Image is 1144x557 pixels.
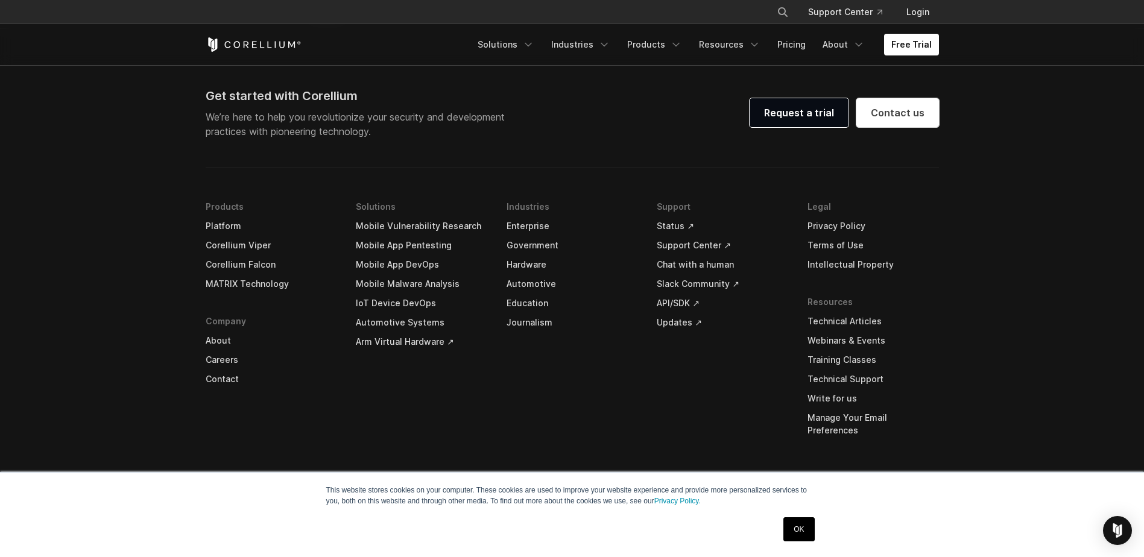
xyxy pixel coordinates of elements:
[206,350,337,370] a: Careers
[470,34,939,55] div: Navigation Menu
[1103,516,1132,545] div: Open Intercom Messenger
[206,37,302,52] a: Corellium Home
[772,1,794,23] button: Search
[326,485,818,506] p: This website stores cookies on your computer. These cookies are used to improve your website expe...
[206,331,337,350] a: About
[783,517,814,541] a: OK
[206,274,337,294] a: MATRIX Technology
[206,87,514,105] div: Get started with Corellium
[856,98,939,127] a: Contact us
[356,294,487,313] a: IoT Device DevOps
[206,216,337,236] a: Platform
[807,370,939,389] a: Technical Support
[770,34,813,55] a: Pricing
[470,34,542,55] a: Solutions
[807,331,939,350] a: Webinars & Events
[897,1,939,23] a: Login
[356,255,487,274] a: Mobile App DevOps
[544,34,618,55] a: Industries
[356,332,487,351] a: Arm Virtual Hardware ↗
[206,197,939,458] div: Navigation Menu
[620,34,689,55] a: Products
[807,389,939,408] a: Write for us
[356,236,487,255] a: Mobile App Pentesting
[356,274,487,294] a: Mobile Malware Analysis
[206,370,337,389] a: Contact
[657,294,788,313] a: API/SDK ↗
[807,236,939,255] a: Terms of Use
[692,34,768,55] a: Resources
[807,408,939,440] a: Manage Your Email Preferences
[206,236,337,255] a: Corellium Viper
[657,274,788,294] a: Slack Community ↗
[657,313,788,332] a: Updates ↗
[807,216,939,236] a: Privacy Policy
[507,274,638,294] a: Automotive
[807,255,939,274] a: Intellectual Property
[206,255,337,274] a: Corellium Falcon
[657,255,788,274] a: Chat with a human
[807,350,939,370] a: Training Classes
[798,1,892,23] a: Support Center
[815,34,872,55] a: About
[807,312,939,331] a: Technical Articles
[750,98,849,127] a: Request a trial
[657,236,788,255] a: Support Center ↗
[356,313,487,332] a: Automotive Systems
[507,294,638,313] a: Education
[657,216,788,236] a: Status ↗
[654,497,701,505] a: Privacy Policy.
[507,236,638,255] a: Government
[206,110,514,139] p: We’re here to help you revolutionize your security and development practices with pioneering tech...
[762,1,939,23] div: Navigation Menu
[507,255,638,274] a: Hardware
[507,216,638,236] a: Enterprise
[884,34,939,55] a: Free Trial
[507,313,638,332] a: Journalism
[356,216,487,236] a: Mobile Vulnerability Research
